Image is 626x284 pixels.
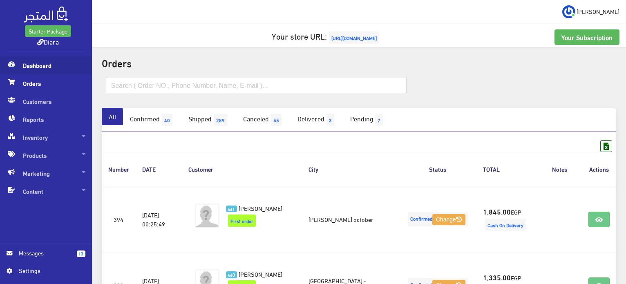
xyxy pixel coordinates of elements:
[476,152,538,186] th: TOTAL
[562,5,619,18] a: ... [PERSON_NAME]
[399,152,476,186] th: Status
[19,266,78,275] span: Settings
[408,212,468,226] span: Confirmed
[7,266,85,279] a: Settings
[37,36,59,47] a: Diara
[432,214,465,226] button: Change
[214,114,227,126] span: 289
[102,152,136,186] th: Number
[226,203,289,212] a: 461 [PERSON_NAME]
[77,250,85,257] span: 13
[343,108,392,132] a: Pending7
[136,186,182,253] td: [DATE] 00:25:49
[181,108,236,132] a: Shipped289
[123,108,181,132] a: Confirmed40
[585,228,616,259] iframe: Drift Widget Chat Controller
[7,110,85,128] span: Reports
[195,203,219,228] img: avatar.png
[302,186,399,253] td: [PERSON_NAME] october
[577,6,619,16] span: [PERSON_NAME]
[226,271,237,278] span: 460
[485,219,526,231] span: Cash On Delivery
[228,215,256,227] span: First order
[302,152,399,186] th: City
[7,248,85,266] a: 13 Messages
[162,114,172,126] span: 40
[25,25,71,37] a: Starter Package
[375,114,383,126] span: 7
[483,272,511,282] strong: 1,335.00
[7,182,85,200] span: Content
[7,74,85,92] span: Orders
[7,146,85,164] span: Products
[102,108,123,125] a: All
[7,92,85,110] span: Customers
[7,56,85,74] span: Dashboard
[102,186,136,253] td: 394
[562,5,575,18] img: ...
[271,114,282,126] span: 55
[329,31,379,44] span: [URL][DOMAIN_NAME]
[291,108,343,132] a: Delivered3
[226,269,289,278] a: 460 [PERSON_NAME]
[106,78,407,93] input: Search ( Order NO., Phone Number, Name, E-mail )...
[582,152,616,186] th: Actions
[236,108,291,132] a: Canceled55
[7,164,85,182] span: Marketing
[182,152,302,186] th: Customer
[7,128,85,146] span: Inventory
[24,7,68,22] img: .
[19,248,70,257] span: Messages
[272,28,381,43] a: Your store URL:[URL][DOMAIN_NAME]
[239,202,282,214] span: [PERSON_NAME]
[239,268,282,280] span: [PERSON_NAME]
[476,186,538,253] td: EGP
[136,152,182,186] th: DATE
[538,152,582,186] th: Notes
[326,114,334,126] span: 3
[554,29,619,45] a: Your Subscription
[102,57,616,68] h2: Orders
[226,206,237,212] span: 461
[483,206,511,217] strong: 1,845.00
